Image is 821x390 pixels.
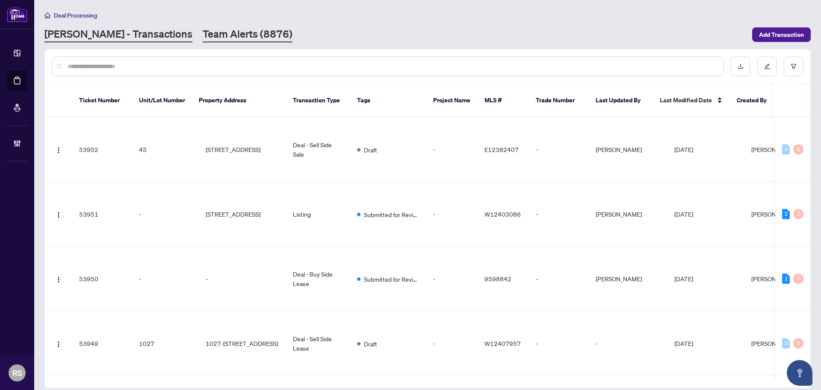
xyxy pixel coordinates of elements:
[55,341,62,348] img: Logo
[589,84,653,117] th: Last Updated By
[784,57,803,76] button: filter
[478,84,529,117] th: MLS #
[364,210,419,219] span: Submitted for Review
[731,57,750,76] button: download
[782,338,790,348] div: 0
[529,84,589,117] th: Trade Number
[674,339,693,347] span: [DATE]
[44,27,192,42] a: [PERSON_NAME] - Transactions
[787,360,812,386] button: Open asap
[286,247,350,311] td: Deal - Buy Side Lease
[132,84,192,117] th: Unit/Lot Number
[192,84,286,117] th: Property Address
[55,276,62,283] img: Logo
[44,12,50,18] span: home
[529,311,589,376] td: -
[751,275,797,283] span: [PERSON_NAME]
[751,210,797,218] span: [PERSON_NAME]
[7,6,27,22] img: logo
[286,311,350,376] td: Deal - Sell Side Lease
[757,57,777,76] button: edit
[484,339,521,347] span: W12407957
[791,63,797,69] span: filter
[730,84,781,117] th: Created By
[132,117,192,182] td: 45
[364,274,419,284] span: Submitted for Review
[72,182,132,247] td: 53951
[589,311,667,376] td: -
[12,367,22,379] span: RS
[55,211,62,218] img: Logo
[206,339,278,348] span: 1027-[STREET_ADDRESS]
[484,210,521,218] span: W12403086
[782,209,790,219] div: 2
[132,247,192,311] td: -
[286,182,350,247] td: Listing
[364,339,377,348] span: Draft
[52,143,65,156] button: Logo
[72,247,132,311] td: 53950
[589,247,667,311] td: [PERSON_NAME]
[286,84,350,117] th: Transaction Type
[55,147,62,154] img: Logo
[793,274,803,284] div: 0
[52,336,65,350] button: Logo
[52,207,65,221] button: Logo
[206,209,260,219] span: [STREET_ADDRESS]
[426,311,478,376] td: -
[426,84,478,117] th: Project Name
[426,247,478,311] td: -
[653,84,730,117] th: Last Modified Date
[793,144,803,155] div: 0
[793,209,803,219] div: 0
[751,339,797,347] span: [PERSON_NAME]
[484,275,511,283] span: 9598842
[674,146,693,153] span: [DATE]
[286,117,350,182] td: Deal - Sell Side Sale
[72,117,132,182] td: 53952
[206,274,208,283] span: -
[426,182,478,247] td: -
[674,210,693,218] span: [DATE]
[589,182,667,247] td: [PERSON_NAME]
[529,117,589,182] td: -
[72,84,132,117] th: Ticket Number
[764,63,770,69] span: edit
[752,27,811,42] button: Add Transaction
[529,247,589,311] td: -
[738,63,744,69] span: download
[759,28,804,42] span: Add Transaction
[529,182,589,247] td: -
[72,311,132,376] td: 53949
[674,275,693,283] span: [DATE]
[364,145,377,155] span: Draft
[426,117,478,182] td: -
[484,146,519,153] span: E12382407
[793,338,803,348] div: 0
[782,274,790,284] div: 1
[206,145,260,154] span: [STREET_ADDRESS]
[132,182,192,247] td: -
[782,144,790,155] div: 0
[751,146,797,153] span: [PERSON_NAME]
[660,95,712,105] span: Last Modified Date
[203,27,292,42] a: Team Alerts (8876)
[132,311,192,376] td: 1027
[52,272,65,286] button: Logo
[54,12,97,19] span: Deal Processing
[350,84,426,117] th: Tags
[589,117,667,182] td: [PERSON_NAME]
